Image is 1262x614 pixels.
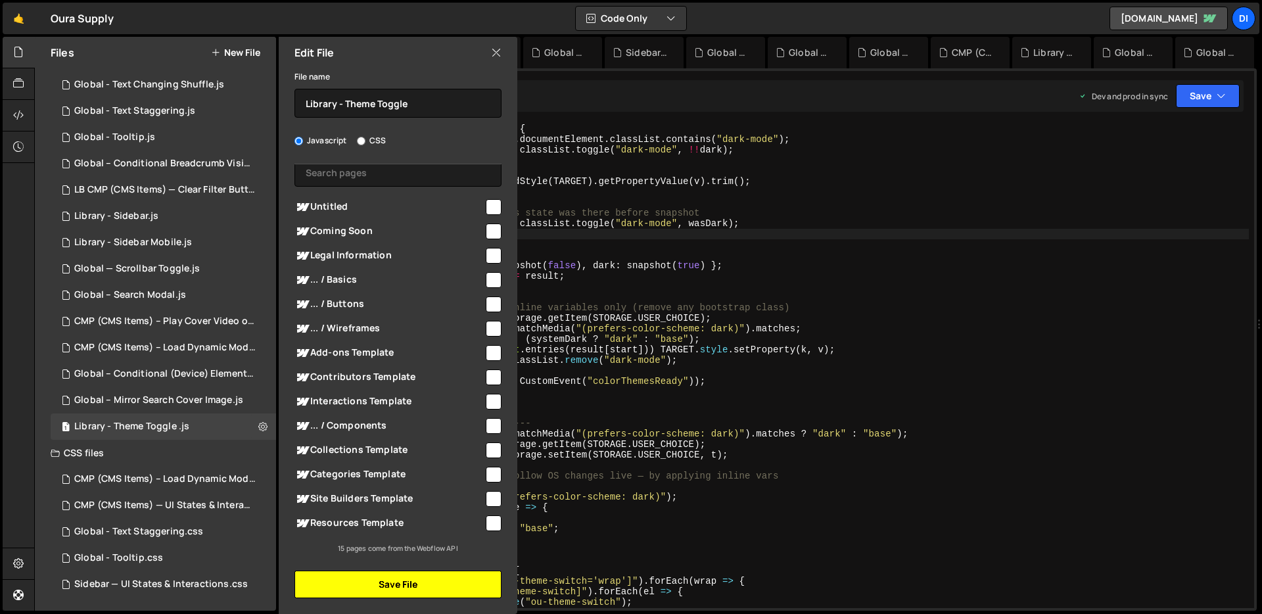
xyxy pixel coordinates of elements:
[294,45,334,60] h2: Edit File
[74,316,256,327] div: CMP (CMS Items) – Play Cover Video on Hover.js
[74,184,256,196] div: LB CMP (CMS Items) — Clear Filter Buttons.js
[338,544,457,553] small: 15 pages come from the Webflow API
[51,98,276,124] div: 14937/44781.js
[1196,46,1238,59] div: Global - Notification Toasters.js
[870,46,912,59] div: Global - Text Staggering.js
[51,519,276,545] div: 14937/44933.css
[74,342,256,354] div: CMP (CMS Items) – Load Dynamic Modal (AJAX).js
[294,224,484,239] span: Coming Soon
[294,199,484,215] span: Untitled
[626,46,668,59] div: Sidebar — UI States & Interactions.css
[952,46,994,59] div: CMP (CMS Page) - Rich Text Highlight Pill.js
[74,105,195,117] div: Global - Text Staggering.js
[51,545,276,571] div: 14937/44563.css
[51,308,281,335] div: 14937/38901.js
[294,296,484,312] span: ... / Buttons
[294,272,484,288] span: ... / Basics
[74,131,155,143] div: Global - Tooltip.js
[294,134,347,147] label: Javascript
[294,89,502,118] input: Name
[51,492,281,519] div: 14937/43533.css
[294,394,484,410] span: Interactions Template
[294,70,330,83] label: File name
[1033,46,1075,59] div: Library - Sidebar Mobile.js
[51,72,276,98] div: 14937/45200.js
[294,491,484,507] span: Site Builders Template
[51,466,281,492] div: 14937/38909.css
[74,289,186,301] div: Global – Search Modal.js
[294,137,303,145] input: Javascript
[1079,91,1168,102] div: Dev and prod in sync
[51,282,276,308] div: 14937/38913.js
[74,579,248,590] div: Sidebar — UI States & Interactions.css
[1176,84,1240,108] button: Save
[357,134,386,147] label: CSS
[51,124,276,151] div: 14937/44562.js
[294,369,484,385] span: Contributors Template
[62,423,70,433] span: 1
[51,151,281,177] div: 14937/44170.js
[35,440,276,466] div: CSS files
[1232,7,1255,30] a: Di
[74,263,200,275] div: Global — Scrollbar Toggle.js
[294,248,484,264] span: Legal Information
[294,442,484,458] span: Collections Template
[51,571,276,598] div: 14937/44789.css
[74,526,203,538] div: Global - Text Staggering.css
[51,229,276,256] div: 14937/44593.js
[74,552,163,564] div: Global - Tooltip.css
[74,210,158,222] div: Library - Sidebar.js
[294,571,502,598] button: Save File
[74,158,256,170] div: Global – Conditional Breadcrumb Visibility.js
[51,387,276,413] div: 14937/38911.js
[211,47,260,58] button: New File
[294,321,484,337] span: ... / Wireframes
[294,345,484,361] span: Add-ons Template
[74,500,256,511] div: CMP (CMS Items) — UI States & Interactions.css
[1115,46,1157,59] div: Global - Offline Mode.js
[74,368,256,380] div: Global – Conditional (Device) Element Visibility.js
[74,421,189,433] div: Library - Theme Toggle .js
[74,473,256,485] div: CMP (CMS Items) – Load Dynamic Modal (AJAX).css
[3,3,35,34] a: 🤙
[74,394,243,406] div: Global – Mirror Search Cover Image.js
[294,515,484,531] span: Resources Template
[294,467,484,483] span: Categories Template
[51,177,281,203] div: 14937/43376.js
[294,158,502,187] input: Search pages
[51,413,276,440] div: 14937/45373.js
[357,137,365,145] input: CSS
[51,256,276,282] div: 14937/39947.js
[51,335,281,361] div: 14937/38910.js
[789,46,831,59] div: Global - Search Modal Logic.js
[707,46,749,59] div: Global - Text Staggering.css
[576,7,686,30] button: Code Only
[51,203,276,229] div: 14937/45352.js
[51,361,281,387] div: 14937/38915.js
[51,45,74,60] h2: Files
[74,237,192,248] div: Library - Sidebar Mobile.js
[294,418,484,434] span: ... / Components
[544,46,586,59] div: Global - Tab Switch Mirror.js
[51,11,114,26] div: Oura Supply
[74,79,224,91] div: Global - Text Changing Shuffle.js
[1110,7,1228,30] a: [DOMAIN_NAME]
